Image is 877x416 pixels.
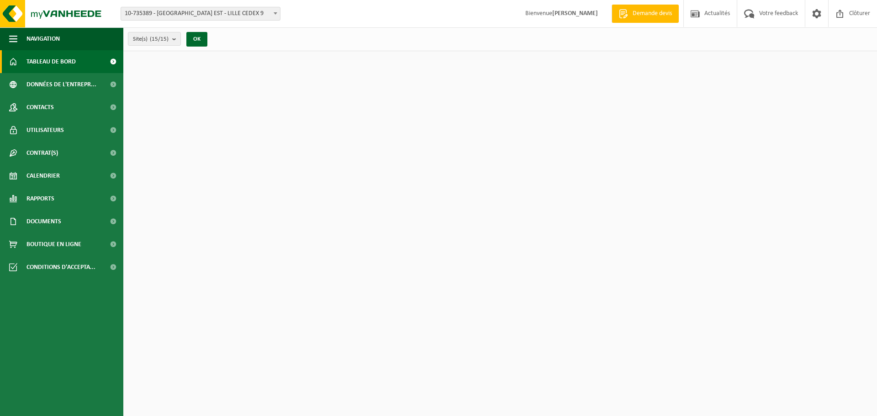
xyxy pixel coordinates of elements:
[26,73,96,96] span: Données de l'entrepr...
[552,10,598,17] strong: [PERSON_NAME]
[121,7,280,20] span: 10-735389 - SUEZ RV NORD EST - LILLE CEDEX 9
[26,96,54,119] span: Contacts
[26,142,58,164] span: Contrat(s)
[121,7,280,21] span: 10-735389 - SUEZ RV NORD EST - LILLE CEDEX 9
[26,164,60,187] span: Calendrier
[26,119,64,142] span: Utilisateurs
[128,32,181,46] button: Site(s)(15/15)
[630,9,674,18] span: Demande devis
[133,32,169,46] span: Site(s)
[150,36,169,42] count: (15/15)
[612,5,679,23] a: Demande devis
[26,210,61,233] span: Documents
[26,256,95,279] span: Conditions d'accepta...
[186,32,207,47] button: OK
[26,50,76,73] span: Tableau de bord
[26,233,81,256] span: Boutique en ligne
[26,27,60,50] span: Navigation
[26,187,54,210] span: Rapports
